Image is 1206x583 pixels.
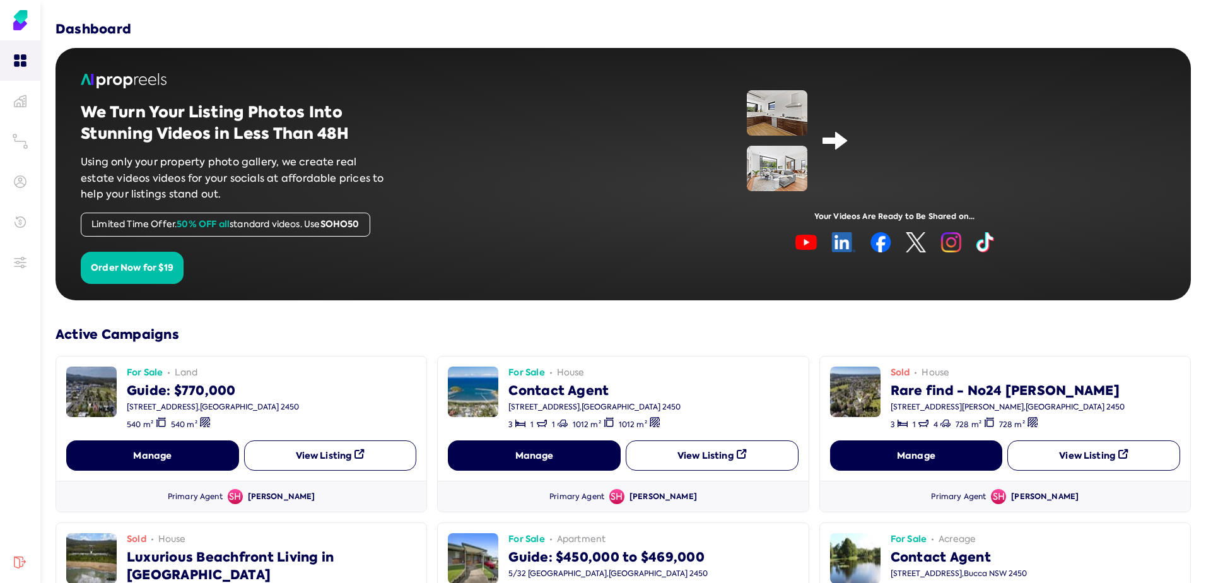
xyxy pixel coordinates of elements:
span: house [922,367,949,379]
span: Sold [891,367,910,379]
span: 4 [934,420,938,430]
img: image [448,367,498,417]
div: Contact Agent [891,546,1027,566]
p: Using only your property photo gallery, we create real estate videos videos for your socials at a... [81,154,390,203]
button: Order Now for $19 [81,252,184,285]
button: View Listing [244,440,417,471]
span: For Sale [127,367,163,379]
span: 728 m² [999,420,1025,430]
div: Primary Agent [931,492,986,502]
span: SH [228,489,243,504]
button: Manage [830,440,1003,471]
span: 728 m² [956,420,981,430]
h2: We Turn Your Listing Photos Into Stunning Videos in Less Than 48H [81,102,390,144]
span: 1012 m² [619,420,647,430]
div: [PERSON_NAME] [248,492,315,502]
span: 50% OFF all [177,218,230,230]
div: [STREET_ADDRESS] , Bucca NSW 2450 [891,568,1027,579]
img: image [830,367,881,417]
span: house [557,367,585,379]
button: Manage [66,440,239,471]
img: image [795,232,994,252]
span: land [175,367,197,379]
div: [PERSON_NAME] [629,492,697,502]
span: SH [609,489,624,504]
iframe: Demo [863,90,1043,191]
div: Primary Agent [168,492,223,502]
span: 1 [552,420,555,430]
h3: Dashboard [56,20,131,38]
span: 3 [891,420,895,430]
button: View Listing [626,440,799,471]
span: Avatar of Shane Hessenberger [609,489,624,504]
button: Manage [448,440,621,471]
span: For Sale [508,367,544,379]
img: image [66,367,117,417]
span: For Sale [508,533,544,546]
div: Limited Time Offer. standard videos. Use [81,213,370,237]
div: Guide: $770,000 [127,379,299,399]
span: 3 [508,420,513,430]
div: [STREET_ADDRESS] , [GEOGRAPHIC_DATA] 2450 [127,402,299,412]
div: [PERSON_NAME] [1011,492,1079,502]
span: SH [991,489,1006,504]
span: Sold [127,533,146,546]
img: image [747,146,807,191]
span: 540 m² [171,420,197,430]
span: 1012 m² [573,420,601,430]
span: 540 m² [127,420,153,430]
span: house [158,533,186,546]
span: For Sale [891,533,927,546]
div: Your Videos Are Ready to Be Shared on... [623,211,1166,222]
img: Soho Agent Portal Home [10,10,30,30]
h3: Active Campaigns [56,326,1191,343]
div: 5/32 [GEOGRAPHIC_DATA] , [GEOGRAPHIC_DATA] 2450 [508,568,708,579]
span: 1 [913,420,916,430]
a: Order Now for $19 [81,261,184,274]
span: Avatar of Shane Hessenberger [228,489,243,504]
div: Guide: $450,000 to $469,000 [508,546,708,566]
span: apartment [557,533,606,546]
span: SOHO50 [320,218,360,230]
div: [STREET_ADDRESS] , [GEOGRAPHIC_DATA] 2450 [508,402,681,412]
span: 1 [530,420,534,430]
img: image [747,90,807,136]
button: View Listing [1007,440,1180,471]
div: [STREET_ADDRESS][PERSON_NAME] , [GEOGRAPHIC_DATA] 2450 [891,402,1125,412]
div: Primary Agent [549,492,604,502]
span: acreage [939,533,976,546]
div: Contact Agent [508,379,681,399]
div: Rare find - No24 [PERSON_NAME] [891,379,1125,399]
span: Avatar of Shane Hessenberger [991,489,1006,504]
